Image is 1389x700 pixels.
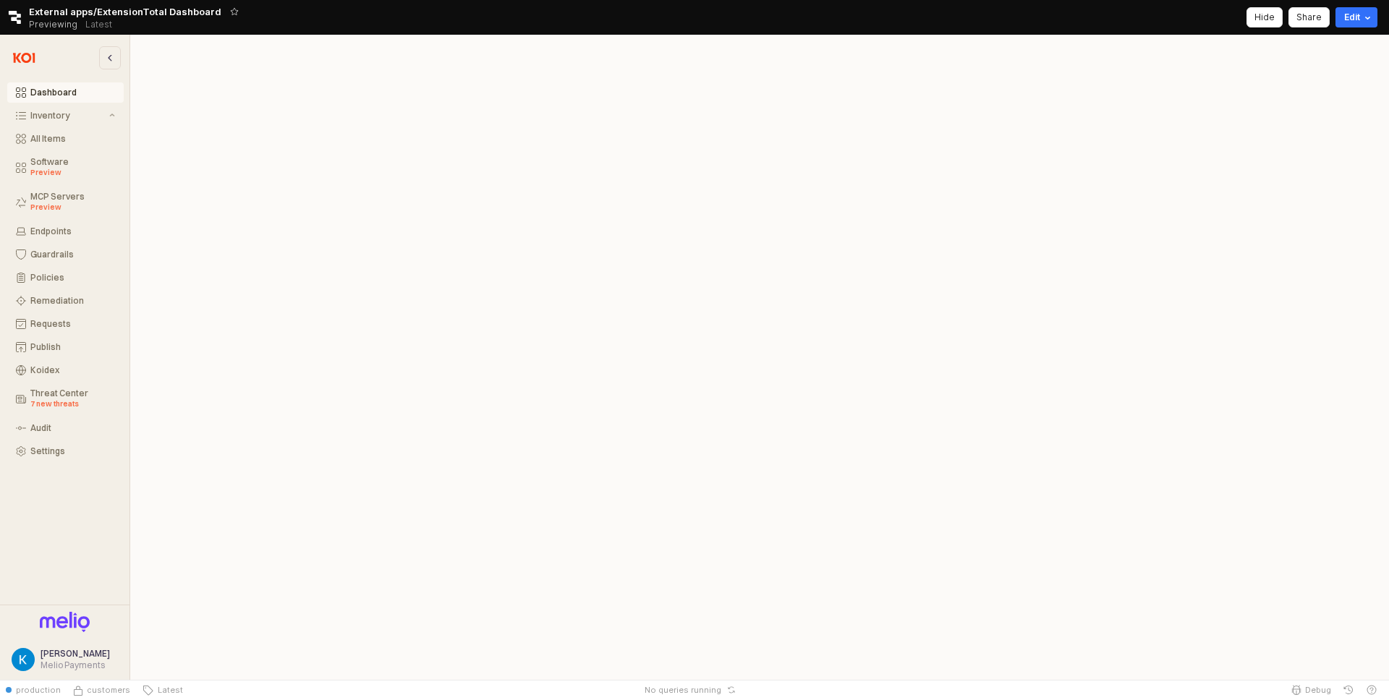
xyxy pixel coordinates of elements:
[7,221,124,242] button: Endpoints
[30,87,115,98] div: Dashboard
[77,14,120,35] button: Releases and History
[30,388,115,410] div: Threat Center
[7,244,124,265] button: Guardrails
[7,106,124,126] button: Inventory
[7,441,124,461] button: Settings
[29,14,120,35] div: Previewing Latest
[1337,680,1360,700] button: History
[41,660,110,671] div: Melio Payments
[724,686,739,694] button: Reset app state
[227,4,242,19] button: Add app to favorites
[29,4,221,19] span: External apps/ExtensionTotal Dashboard
[130,35,1389,680] iframe: DashboardPage
[7,291,124,311] button: Remediation
[1335,7,1377,27] button: Edit
[1254,8,1275,27] div: Hide
[30,423,115,433] div: Audit
[30,446,115,456] div: Settings
[30,192,115,213] div: MCP Servers
[136,680,189,700] button: Latest
[7,314,124,334] button: Requests
[1288,7,1330,27] button: Share app
[85,19,112,30] p: Latest
[30,249,115,260] div: Guardrails
[30,398,115,410] div: 7 new threats
[1360,680,1383,700] button: Help
[7,129,124,149] button: All Items
[1285,680,1337,700] button: Debug
[30,134,115,144] div: All Items
[7,418,124,438] button: Audit
[1305,684,1331,696] span: Debug
[1246,7,1283,27] button: Hide app
[67,680,136,700] button: Source Control
[30,226,115,236] div: Endpoints
[7,268,124,288] button: Policies
[153,684,183,696] span: Latest
[7,360,124,380] button: Koidex
[30,296,115,306] div: Remediation
[30,365,115,375] div: Koidex
[30,157,115,179] div: Software
[645,684,721,696] span: No queries running
[30,319,115,329] div: Requests
[87,684,130,696] span: customers
[1296,12,1322,23] p: Share
[29,17,77,32] span: Previewing
[30,273,115,283] div: Policies
[30,342,115,352] div: Publish
[7,337,124,357] button: Publish
[7,152,124,184] button: Software
[7,82,124,103] button: Dashboard
[30,202,115,213] div: Preview
[7,383,124,415] button: Threat Center
[16,684,61,696] span: production
[30,111,106,121] div: Inventory
[130,35,1389,680] main: App Frame
[7,187,124,218] button: MCP Servers
[41,648,110,659] span: [PERSON_NAME]
[30,167,115,179] div: Preview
